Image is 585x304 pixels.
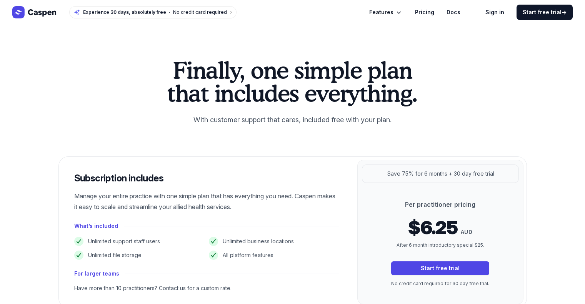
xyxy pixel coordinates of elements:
span: → [562,9,567,15]
li: Unlimited file storage [74,251,204,260]
p: Save 75% for 6 months + 30 day free trial [387,169,494,178]
p: No credit card required for 30 day free trial. [391,280,489,287]
a: Start free trial [391,261,489,275]
p: Manage your entire practice with one simple plan that has everything you need. Caspen makes it ea... [74,191,339,212]
p: After 6 month introductory special $25. [391,241,489,249]
span: Start free trial [523,8,567,16]
h2: Finally, one simple plan that includes everything. [163,58,422,105]
p: With customer support that cares, included free with your plan. [163,114,422,126]
a: Experience 30 days, absolutely freeNo credit card required [69,6,237,18]
p: Per practitioner pricing [391,200,489,209]
li: Unlimited support staff users [74,237,204,246]
li: All platform features [209,251,339,260]
span: Experience 30 days, absolutely free [83,9,166,15]
span: AUD [461,228,472,237]
button: Features [369,8,403,17]
h4: What’s included [74,221,118,231]
a: Start free trial [517,5,573,20]
span: Features [369,8,393,17]
a: Sign in [485,8,504,17]
li: Unlimited business locations [209,237,339,246]
a: Pricing [415,8,434,17]
h4: For larger teams [74,269,119,278]
span: $6.25 [408,218,458,237]
a: Docs [447,8,460,17]
span: No credit card required [173,9,227,15]
h3: Subscription includes [74,172,339,184]
div: Have more than 10 practitioners? Contact us for a custom rate. [74,284,339,292]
